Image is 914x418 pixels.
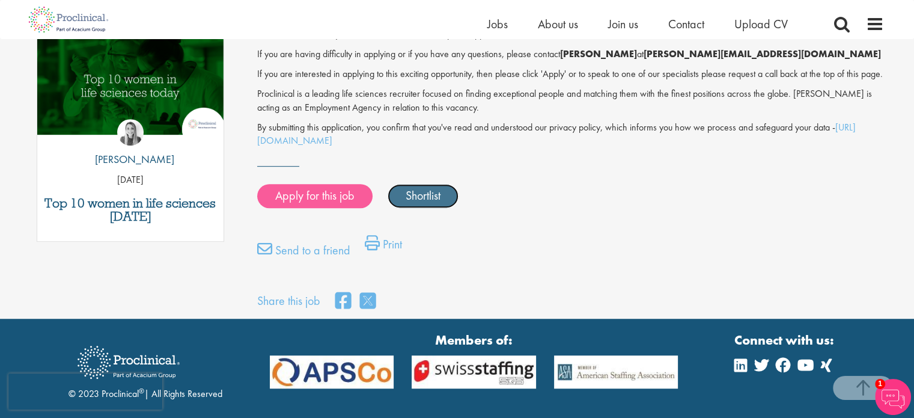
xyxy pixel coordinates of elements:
a: Print [365,235,402,259]
img: Hannah Burke [117,119,144,146]
a: [URL][DOMAIN_NAME] [257,121,856,147]
strong: Members of: [270,331,678,349]
img: Top 10 women in life sciences today [37,38,224,135]
p: If you are interested in applying to this exciting opportunity, then please click 'Apply' or to s... [257,67,884,81]
iframe: reCAPTCHA [8,373,162,410]
a: Jobs [487,16,508,32]
a: Top 10 women in life sciences [DATE] [43,197,218,223]
a: Hannah Burke [PERSON_NAME] [86,119,174,173]
img: APSCo [403,355,545,389]
strong: Connect with us: [734,331,836,349]
a: share on facebook [335,289,351,315]
a: About us [538,16,578,32]
a: Join us [608,16,638,32]
p: [PERSON_NAME] [86,152,174,167]
p: By submitting this application, you confirm that you've read and understood our privacy policy, w... [257,121,884,149]
a: Contact [668,16,704,32]
a: Shortlist [388,184,459,208]
p: Proclinical is a leading life sciences recruiter focused on finding exceptional people and matchi... [257,87,884,115]
p: If you are having difficulty in applying or if you have any questions, please contact at [257,48,884,61]
span: 1 [875,379,885,389]
img: APSCo [261,355,403,389]
a: Send to a friend [257,241,350,265]
img: Chatbot [875,379,911,415]
a: Apply for this job [257,184,373,208]
a: Link to a post [37,38,224,144]
strong: [PERSON_NAME][EMAIL_ADDRESS][DOMAIN_NAME] [644,48,881,60]
img: Proclinical Recruitment [69,337,189,387]
p: [DATE] [37,173,224,187]
a: share on twitter [360,289,376,315]
img: APSCo [545,355,687,389]
label: Share this job [257,292,320,310]
a: Upload CV [734,16,788,32]
strong: [PERSON_NAME] [560,48,637,60]
div: © 2023 Proclinical | All Rights Reserved [69,337,222,401]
